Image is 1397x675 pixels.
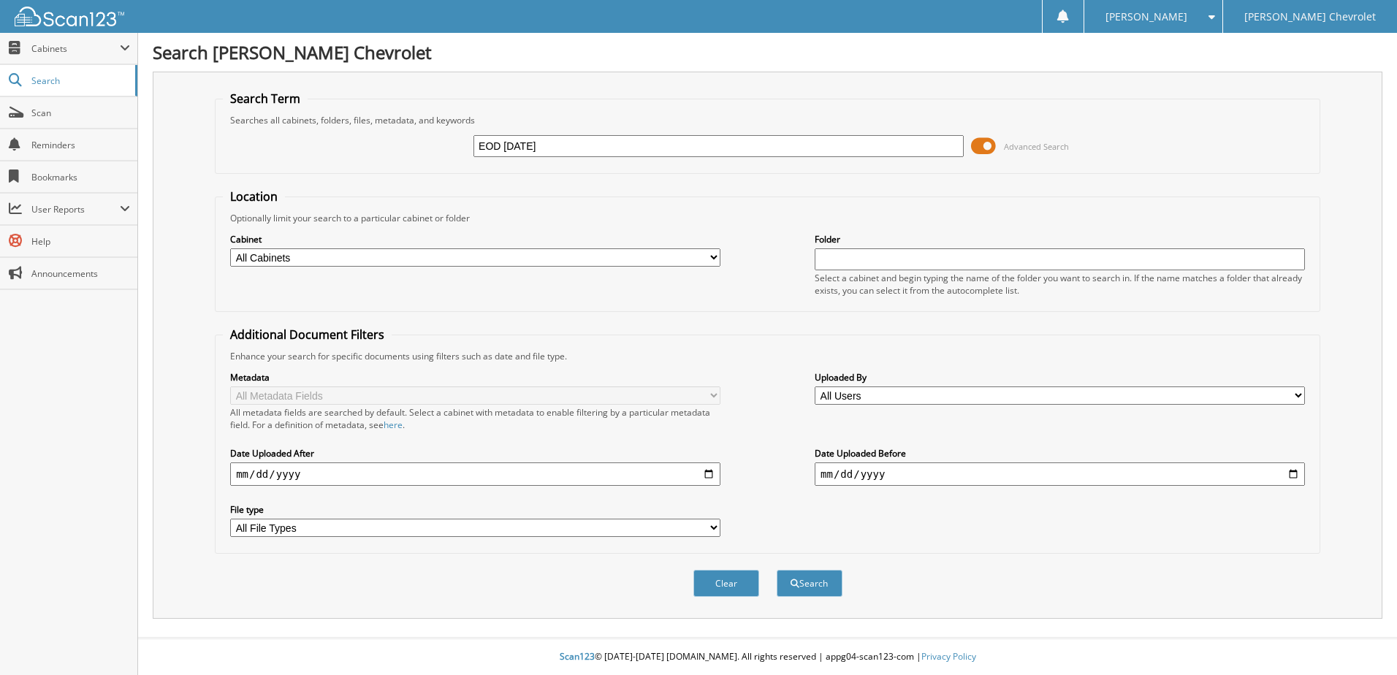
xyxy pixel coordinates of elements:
legend: Additional Document Filters [223,327,392,343]
span: User Reports [31,203,120,216]
img: scan123-logo-white.svg [15,7,124,26]
div: © [DATE]-[DATE] [DOMAIN_NAME]. All rights reserved | appg04-scan123-com | [138,639,1397,675]
a: here [384,419,403,431]
span: Scan [31,107,130,119]
a: Privacy Policy [921,650,976,663]
button: Search [777,570,842,597]
span: [PERSON_NAME] Chevrolet [1244,12,1376,21]
span: Scan123 [560,650,595,663]
legend: Location [223,188,285,205]
span: Advanced Search [1004,141,1069,152]
div: Enhance your search for specific documents using filters such as date and file type. [223,350,1312,362]
label: Date Uploaded Before [815,447,1305,459]
label: Cabinet [230,233,720,245]
span: Bookmarks [31,171,130,183]
label: Metadata [230,371,720,384]
input: start [230,462,720,486]
label: Date Uploaded After [230,447,720,459]
legend: Search Term [223,91,308,107]
span: Reminders [31,139,130,151]
div: Searches all cabinets, folders, files, metadata, and keywords [223,114,1312,126]
label: File type [230,503,720,516]
span: Cabinets [31,42,120,55]
label: Uploaded By [815,371,1305,384]
span: Help [31,235,130,248]
span: [PERSON_NAME] [1105,12,1187,21]
span: Search [31,75,128,87]
h1: Search [PERSON_NAME] Chevrolet [153,40,1382,64]
label: Folder [815,233,1305,245]
div: All metadata fields are searched by default. Select a cabinet with metadata to enable filtering b... [230,406,720,431]
span: Announcements [31,267,130,280]
div: Optionally limit your search to a particular cabinet or folder [223,212,1312,224]
div: Select a cabinet and begin typing the name of the folder you want to search in. If the name match... [815,272,1305,297]
input: end [815,462,1305,486]
button: Clear [693,570,759,597]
